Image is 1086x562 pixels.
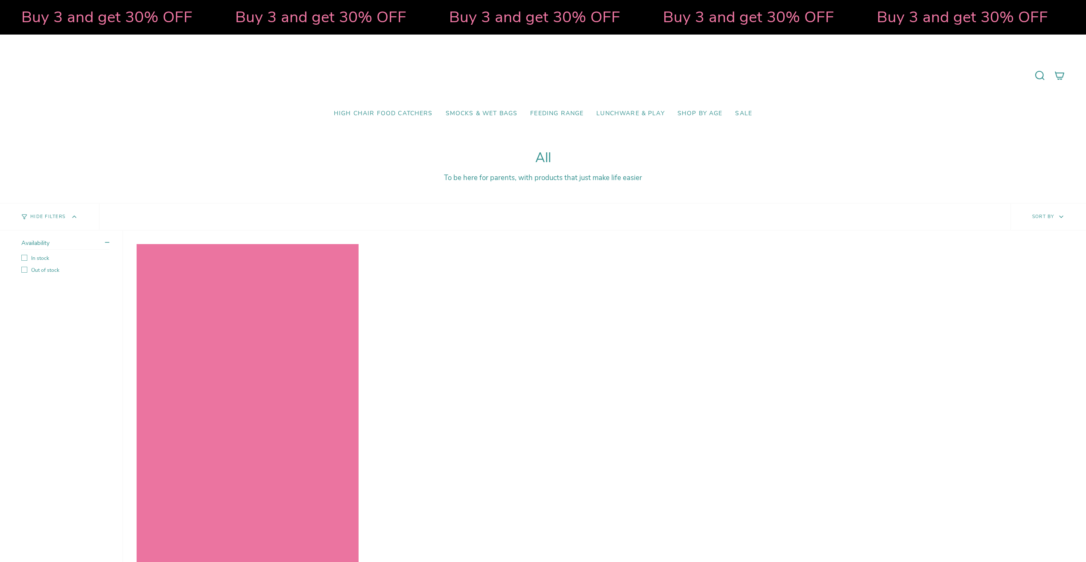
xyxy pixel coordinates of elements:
[439,104,524,124] a: Smocks & Wet Bags
[729,104,759,124] a: SALE
[21,239,50,247] span: Availability
[21,239,109,250] summary: Availability
[30,215,65,219] span: Hide Filters
[663,6,834,28] strong: Buy 3 and get 30% OFF
[235,6,406,28] strong: Buy 3 and get 30% OFF
[530,110,584,117] span: Feeding Range
[21,267,109,274] label: Out of stock
[596,110,664,117] span: Lunchware & Play
[1032,213,1054,220] span: Sort by
[1010,204,1086,230] button: Sort by
[21,255,109,262] label: In stock
[449,6,620,28] strong: Buy 3 and get 30% OFF
[21,6,193,28] strong: Buy 3 and get 30% OFF
[524,104,590,124] a: Feeding Range
[470,47,617,104] a: Mumma’s Little Helpers
[877,6,1048,28] strong: Buy 3 and get 30% OFF
[21,150,1065,166] h1: All
[446,110,518,117] span: Smocks & Wet Bags
[334,110,433,117] span: High Chair Food Catchers
[677,110,723,117] span: Shop by Age
[327,104,439,124] a: High Chair Food Catchers
[671,104,729,124] a: Shop by Age
[444,173,642,183] span: To be here for parents, with products that just make life easier
[735,110,752,117] span: SALE
[590,104,671,124] a: Lunchware & Play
